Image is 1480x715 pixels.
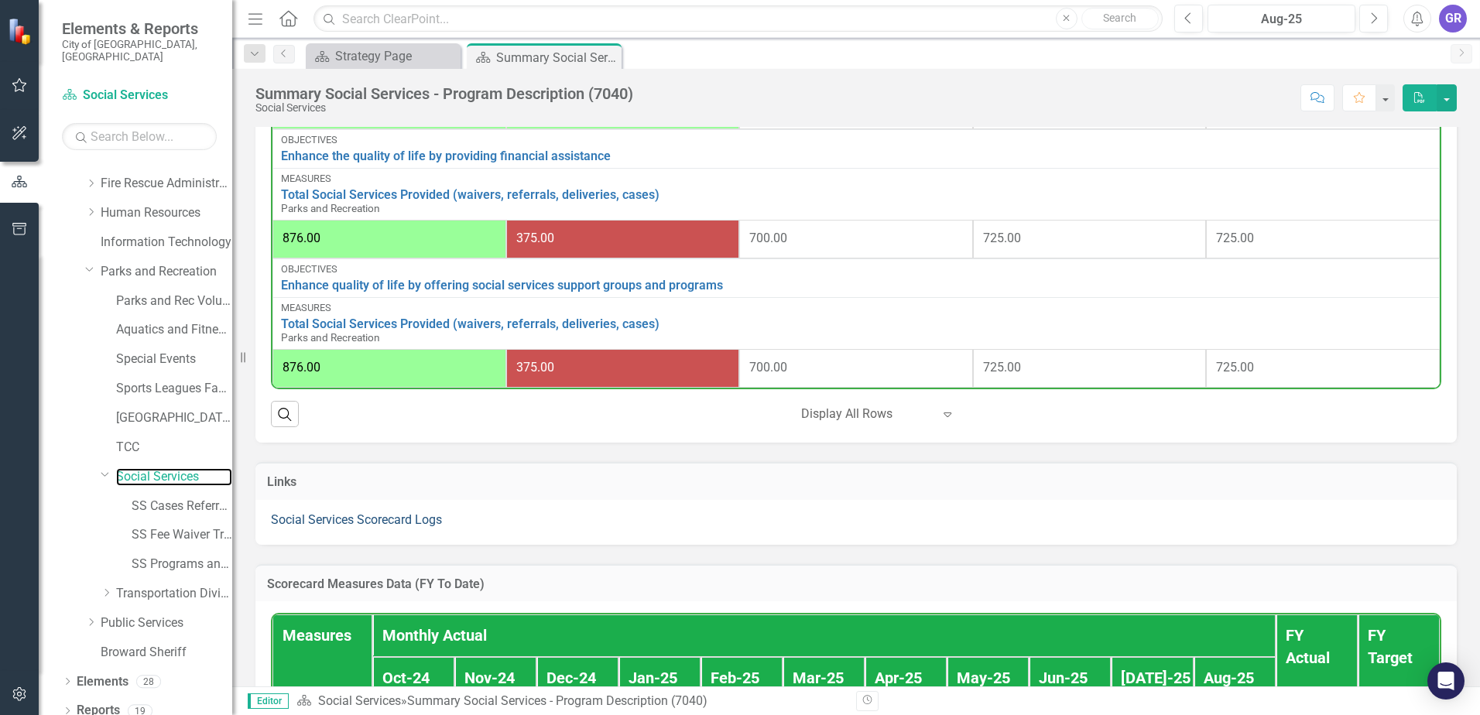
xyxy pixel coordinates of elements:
[296,693,844,710] div: »
[749,360,787,375] span: 700.00
[281,264,1431,275] div: Objectives
[8,18,35,45] img: ClearPoint Strategy
[101,614,232,632] a: Public Services
[132,526,232,544] a: SS Fee Waiver Tracking
[1081,8,1159,29] button: Search
[313,5,1163,32] input: Search ClearPoint...
[62,123,217,150] input: Search Below...
[255,85,633,102] div: Summary Social Services - Program Description (7040)
[267,475,1445,489] h3: Links
[116,292,232,310] a: Parks and Rec Volunteers
[281,135,1431,145] div: Objectives
[281,149,1431,163] a: Enhance the quality of life by providing financial assistance
[101,234,232,251] a: Information Technology
[281,279,1431,292] a: Enhance quality of life by offering social services support groups and programs
[516,360,554,375] span: 375.00
[983,360,1021,375] span: 725.00
[1208,5,1355,32] button: Aug-25
[116,351,232,368] a: Special Events
[272,297,1440,349] td: Double-Click to Edit Right Click for Context Menu
[1216,360,1254,375] span: 725.00
[749,231,787,245] span: 700.00
[310,46,457,66] a: Strategy Page
[1427,662,1465,700] div: Open Intercom Messenger
[255,102,633,114] div: Social Services
[516,231,554,245] span: 375.00
[983,231,1021,245] span: 725.00
[281,173,1431,184] div: Measures
[116,380,232,398] a: Sports Leagues Facilities Fields
[1216,231,1254,245] span: 725.00
[281,202,380,214] span: Parks and Recreation
[116,468,232,486] a: Social Services
[116,409,232,427] a: [GEOGRAPHIC_DATA]
[281,317,1431,331] a: Total Social Services Provided (waivers, referrals, deliveries, cases)
[62,87,217,104] a: Social Services
[1439,5,1467,32] button: GR
[283,231,320,245] span: 876.00
[335,46,457,66] div: Strategy Page
[1213,10,1350,29] div: Aug-25
[272,258,1440,297] td: Double-Click to Edit Right Click for Context Menu
[101,175,232,193] a: Fire Rescue Administration
[132,556,232,573] a: SS Programs and Volunteers
[248,693,289,709] span: Editor
[116,585,232,603] a: Transportation Division
[281,303,1431,313] div: Measures
[318,693,401,708] a: Social Services
[272,168,1440,220] td: Double-Click to Edit Right Click for Context Menu
[62,38,217,63] small: City of [GEOGRAPHIC_DATA], [GEOGRAPHIC_DATA]
[116,439,232,457] a: TCC
[271,512,442,527] a: Social Services Scorecard Logs
[132,498,232,515] a: SS Cases Referrals and Phone Log
[101,204,232,222] a: Human Resources
[1103,12,1136,24] span: Search
[283,360,320,375] span: 876.00
[136,675,161,688] div: 28
[77,673,128,691] a: Elements
[101,263,232,281] a: Parks and Recreation
[281,331,380,344] span: Parks and Recreation
[272,129,1440,168] td: Double-Click to Edit Right Click for Context Menu
[267,577,1445,591] h3: Scorecard Measures Data (FY To Date)
[496,48,618,67] div: Summary Social Services - Program Description (7040)
[62,19,217,38] span: Elements & Reports
[281,188,1431,202] a: Total Social Services Provided (waivers, referrals, deliveries, cases)
[407,693,707,708] div: Summary Social Services - Program Description (7040)
[116,321,232,339] a: Aquatics and Fitness Center
[101,644,232,662] a: Broward Sheriff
